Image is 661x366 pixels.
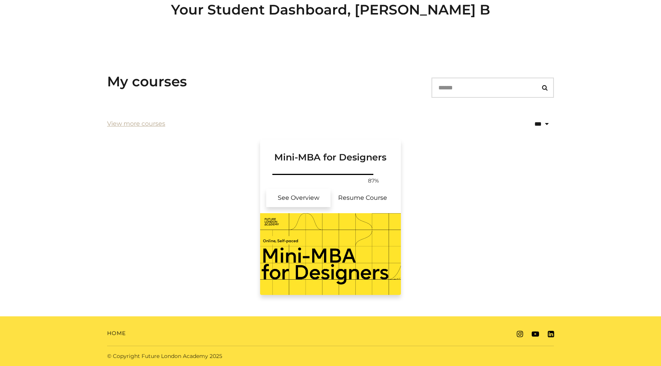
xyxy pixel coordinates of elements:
a: Home [107,329,126,337]
select: status [501,114,554,134]
h3: My courses [107,73,187,90]
a: View more courses [107,119,165,128]
a: Mini-MBA for Designers [260,139,401,172]
div: © Copyright Future London Academy 2025 [101,352,330,360]
span: 87% [364,177,383,185]
a: Mini-MBA for Designers: See Overview [266,189,330,207]
h2: Your Student Dashboard, [PERSON_NAME] B [107,2,554,18]
a: Mini-MBA for Designers: Resume Course [330,189,395,207]
h3: Mini-MBA for Designers [269,139,392,163]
